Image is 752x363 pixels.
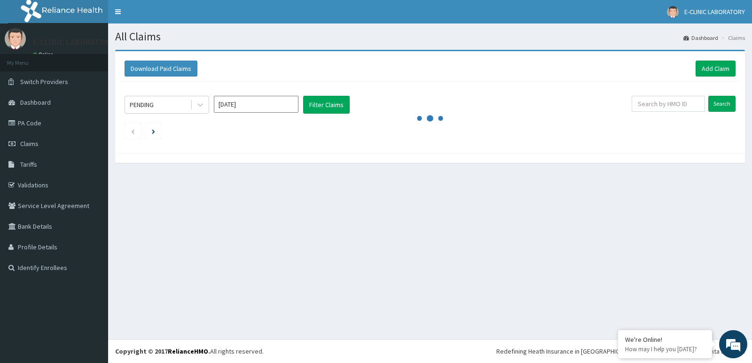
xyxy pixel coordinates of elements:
[496,347,745,356] div: Redefining Heath Insurance in [GEOGRAPHIC_DATA] using Telemedicine and Data Science!
[214,96,298,113] input: Select Month and Year
[632,96,705,112] input: Search by HMO ID
[416,104,444,132] svg: audio-loading
[684,8,745,16] span: E-CLINIC LABORATORY
[130,100,154,109] div: PENDING
[168,347,208,355] a: RelianceHMO
[115,347,210,355] strong: Copyright © 2017 .
[125,61,197,77] button: Download Paid Claims
[719,34,745,42] li: Claims
[20,160,37,169] span: Tariffs
[667,6,679,18] img: User Image
[20,77,68,86] span: Switch Providers
[33,51,55,58] a: Online
[303,96,350,114] button: Filter Claims
[683,34,718,42] a: Dashboard
[708,96,736,112] input: Search
[108,339,752,363] footer: All rights reserved.
[5,28,26,49] img: User Image
[625,335,705,344] div: We're Online!
[20,98,51,107] span: Dashboard
[115,31,745,43] h1: All Claims
[20,139,39,148] span: Claims
[131,127,135,135] a: Previous page
[625,345,705,353] p: How may I help you today?
[696,61,736,77] a: Add Claim
[152,127,155,135] a: Next page
[33,38,114,46] p: E-CLINIC LABORATORY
